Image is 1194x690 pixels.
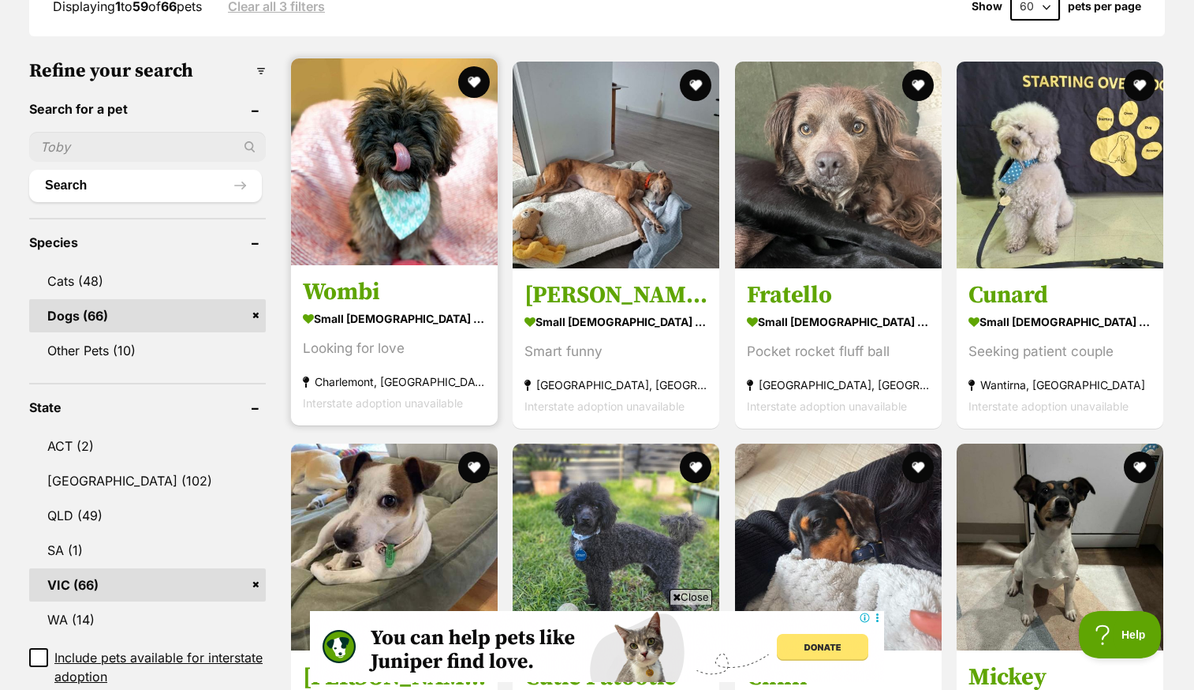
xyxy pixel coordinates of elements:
strong: small [DEMOGRAPHIC_DATA] Dog [524,310,707,333]
button: favourite [902,452,934,483]
header: Species [29,235,266,249]
a: QLD (49) [29,499,266,532]
h3: Fratello [747,280,930,310]
button: favourite [1124,69,1155,101]
div: Smart funny [524,341,707,362]
span: Interstate adoption unavailable [524,399,685,413]
button: favourite [681,69,712,101]
button: Search [29,170,262,201]
strong: Wantirna, [GEOGRAPHIC_DATA] [968,374,1151,396]
img: Cutie Patootie - Poodle (Toy) Dog [513,444,719,651]
iframe: Advertisement [310,611,884,682]
input: Toby [29,132,266,162]
strong: small [DEMOGRAPHIC_DATA] Dog [968,310,1151,333]
a: Cats (48) [29,264,266,298]
div: Pocket rocket fluff ball [747,341,930,362]
h3: Wombi [303,277,486,307]
a: Fratello small [DEMOGRAPHIC_DATA] Dog Pocket rocket fluff ball [GEOGRAPHIC_DATA], [GEOGRAPHIC_DAT... [735,268,942,429]
a: Include pets available for interstate adoption [29,648,266,686]
a: Other Pets (10) [29,334,266,367]
h3: Cunard [968,280,1151,310]
a: VIC (66) [29,568,266,602]
a: Dogs (66) [29,299,266,332]
a: [PERSON_NAME] - Blue Brindle small [DEMOGRAPHIC_DATA] Dog Smart funny [GEOGRAPHIC_DATA], [GEOGRAP... [513,268,719,429]
img: Chilli - Dachshund Dog [735,444,942,651]
div: Seeking patient couple [968,341,1151,362]
strong: small [DEMOGRAPHIC_DATA] Dog [747,310,930,333]
a: Wombi small [DEMOGRAPHIC_DATA] Dog Looking for love Charlemont, [GEOGRAPHIC_DATA] Interstate adop... [291,265,498,426]
div: Looking for love [303,338,486,359]
a: [GEOGRAPHIC_DATA] (102) [29,464,266,497]
a: SA (1) [29,534,266,567]
img: Wombi - Shih Tzu x Poodle (Miniature) Dog [291,58,498,265]
span: Interstate adoption unavailable [747,399,907,413]
h3: Refine your search [29,60,266,82]
button: favourite [458,452,490,483]
h3: [PERSON_NAME] - Blue Brindle [524,280,707,310]
header: Search for a pet [29,102,266,116]
img: Cunard - Poodle (Toy) x Maltese Dog [957,62,1163,268]
iframe: Help Scout Beacon - Open [1079,611,1162,658]
span: Interstate adoption unavailable [968,399,1129,413]
span: Include pets available for interstate adoption [54,648,266,686]
strong: [GEOGRAPHIC_DATA], [GEOGRAPHIC_DATA] [524,374,707,396]
span: Close [670,589,712,605]
img: Alice - Blue Brindle - Greyhound Dog [513,62,719,268]
strong: Charlemont, [GEOGRAPHIC_DATA] [303,371,486,392]
a: WA (14) [29,603,266,636]
a: ACT (2) [29,429,266,463]
span: Interstate adoption unavailable [303,396,463,410]
button: favourite [681,452,712,483]
img: Mickey - Jack Russell Terrier Dog [957,444,1163,651]
img: Fratello - Dachshund x Border Collie Dog [735,62,942,268]
strong: small [DEMOGRAPHIC_DATA] Dog [303,307,486,330]
button: favourite [1124,452,1155,483]
header: State [29,400,266,414]
a: Cunard small [DEMOGRAPHIC_DATA] Dog Seeking patient couple Wantirna, [GEOGRAPHIC_DATA] Interstate... [957,268,1163,429]
button: favourite [458,66,490,98]
button: favourite [902,69,934,101]
strong: [GEOGRAPHIC_DATA], [GEOGRAPHIC_DATA] [747,374,930,396]
img: Luna - Jack Russell Terrier Dog [291,444,498,651]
